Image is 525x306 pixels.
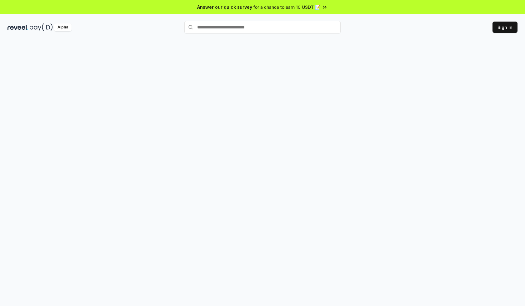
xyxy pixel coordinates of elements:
[7,23,28,31] img: reveel_dark
[253,4,320,10] span: for a chance to earn 10 USDT 📝
[492,22,517,33] button: Sign In
[54,23,72,31] div: Alpha
[30,23,53,31] img: pay_id
[197,4,252,10] span: Answer our quick survey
